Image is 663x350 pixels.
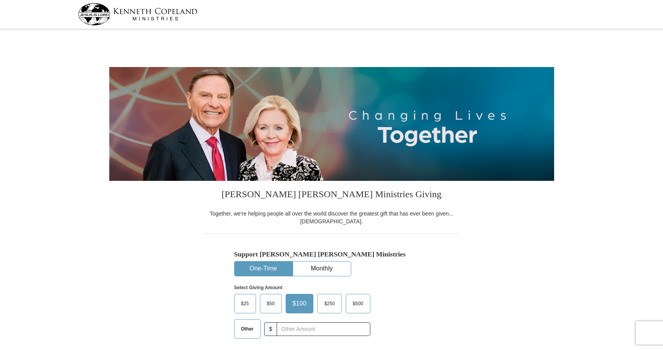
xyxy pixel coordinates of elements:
[234,250,429,258] h5: Support [PERSON_NAME] [PERSON_NAME] Ministries
[320,298,339,309] span: $250
[205,181,459,210] h3: [PERSON_NAME] [PERSON_NAME] Ministries Giving
[234,285,283,290] strong: Select Giving Amount
[264,322,277,336] span: $
[289,298,311,309] span: $100
[235,262,292,276] button: One-Time
[78,3,197,25] img: kcm-header-logo.svg
[277,322,370,336] input: Other Amount
[263,298,279,309] span: $50
[293,262,351,276] button: Monthly
[205,210,459,225] div: Together, we're helping people all over the world discover the greatest gift that has ever been g...
[349,298,367,309] span: $500
[237,298,253,309] span: $25
[237,323,258,335] span: Other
